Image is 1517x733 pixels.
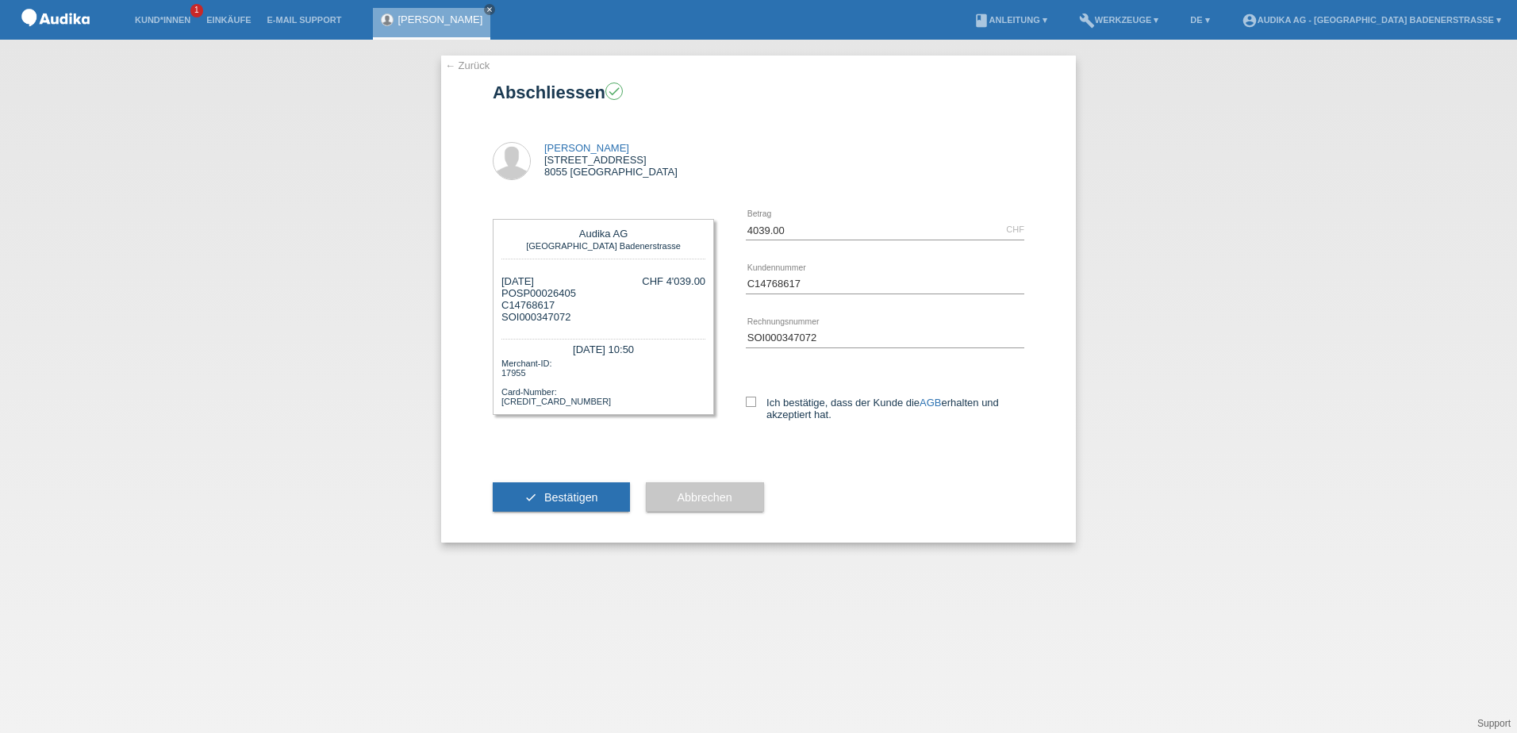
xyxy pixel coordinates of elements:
a: bookAnleitung ▾ [966,15,1055,25]
a: [PERSON_NAME] [397,13,482,25]
span: Abbrechen [678,491,732,504]
a: Support [1477,718,1511,729]
i: book [974,13,989,29]
i: check [607,84,621,98]
i: close [486,6,494,13]
span: Bestätigen [544,491,598,504]
div: [DATE] 10:50 [501,339,705,357]
h1: Abschliessen [493,83,1024,102]
a: buildWerkzeuge ▾ [1071,15,1167,25]
div: CHF 4'039.00 [642,275,705,287]
i: build [1079,13,1095,29]
a: ← Zurück [445,59,490,71]
span: C14768617 [501,299,555,311]
div: CHF [1006,225,1024,234]
a: AGB [920,397,941,409]
a: Kund*innen [127,15,198,25]
span: 1 [190,4,203,17]
a: account_circleAudika AG - [GEOGRAPHIC_DATA] Badenerstrasse ▾ [1234,15,1509,25]
a: DE ▾ [1182,15,1217,25]
a: E-Mail Support [259,15,350,25]
div: Merchant-ID: 17955 Card-Number: [CREDIT_CARD_NUMBER] [501,357,705,406]
a: POS — MF Group [16,31,95,43]
button: check Bestätigen [493,482,630,512]
i: account_circle [1242,13,1258,29]
a: close [484,4,495,15]
button: Abbrechen [646,482,764,512]
div: [STREET_ADDRESS] 8055 [GEOGRAPHIC_DATA] [544,142,678,178]
span: SOI000347072 [501,311,570,323]
div: Audika AG [505,228,701,240]
i: check [524,491,537,504]
div: [DATE] POSP00026405 [501,275,576,323]
a: Einkäufe [198,15,259,25]
a: [PERSON_NAME] [544,142,629,154]
label: Ich bestätige, dass der Kunde die erhalten und akzeptiert hat. [746,397,1024,420]
div: [GEOGRAPHIC_DATA] Badenerstrasse [505,240,701,251]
